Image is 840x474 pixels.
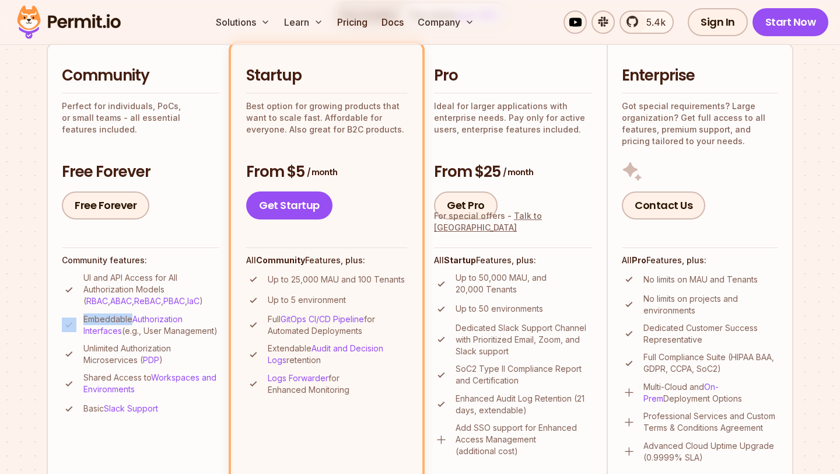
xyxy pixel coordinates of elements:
[281,314,364,324] a: GitOps CI/CD Pipeline
[622,255,778,266] h4: All Features, plus:
[456,393,593,416] p: Enhanced Audit Log Retention (21 days, extendable)
[332,11,372,34] a: Pricing
[268,313,407,337] p: Full for Automated Deployments
[268,343,383,365] a: Audit and Decision Logs
[83,403,158,414] p: Basic
[643,322,778,346] p: Dedicated Customer Success Representative
[12,2,126,42] img: Permit logo
[83,372,219,395] p: Shared Access to
[268,294,346,306] p: Up to 5 environment
[622,191,705,219] a: Contact Us
[268,372,407,396] p: for Enhanced Monitoring
[268,343,407,366] p: Extendable retention
[268,274,405,285] p: Up to 25,000 MAU and 100 Tenants
[187,296,199,306] a: IaC
[110,296,132,306] a: ABAC
[246,65,407,86] h2: Startup
[643,440,778,463] p: Advanced Cloud Uptime Upgrade (0.9999% SLA)
[246,100,407,135] p: Best option for growing products that want to scale fast. Affordable for everyone. Also great for...
[377,11,408,34] a: Docs
[622,100,778,147] p: Got special requirements? Large organization? Get full access to all features, premium support, a...
[643,410,778,434] p: Professional Services and Custom Terms & Conditions Agreement
[83,314,183,336] a: Authorization Interfaces
[279,11,328,34] button: Learn
[163,296,185,306] a: PBAC
[246,191,332,219] a: Get Startup
[643,351,778,375] p: Full Compliance Suite (HIPAA BAA, GDPR, CCPA, SoC2)
[211,11,275,34] button: Solutions
[643,274,758,285] p: No limits on MAU and Tenants
[688,8,748,36] a: Sign In
[643,382,719,403] a: On-Prem
[456,303,543,315] p: Up to 50 environments
[256,255,305,265] strong: Community
[134,296,161,306] a: ReBAC
[268,373,328,383] a: Logs Forwarder
[62,100,219,135] p: Perfect for individuals, PoCs, or small teams - all essential features included.
[434,255,593,266] h4: All Features, plus:
[246,255,407,266] h4: All Features, plus:
[456,363,593,386] p: SoC2 Type II Compliance Report and Certification
[143,355,159,365] a: PDP
[307,166,337,178] span: / month
[104,403,158,413] a: Slack Support
[83,343,219,366] p: Unlimited Authorization Microservices ( )
[62,65,219,86] h2: Community
[456,322,593,357] p: Dedicated Slack Support Channel with Prioritized Email, Zoom, and Slack support
[643,293,778,316] p: No limits on projects and environments
[434,162,593,183] h3: From $25
[86,296,108,306] a: RBAC
[62,191,149,219] a: Free Forever
[434,100,593,135] p: Ideal for larger applications with enterprise needs. Pay only for active users, enterprise featur...
[434,210,593,233] div: For special offers -
[639,15,666,29] span: 5.4k
[503,166,533,178] span: / month
[83,272,219,307] p: UI and API Access for All Authorization Models ( , , , , )
[62,162,219,183] h3: Free Forever
[456,272,593,295] p: Up to 50,000 MAU, and 20,000 Tenants
[246,162,407,183] h3: From $5
[456,422,593,457] p: Add SSO support for Enhanced Access Management (additional cost)
[83,313,219,337] p: Embeddable (e.g., User Management)
[619,11,674,34] a: 5.4k
[622,65,778,86] h2: Enterprise
[632,255,646,265] strong: Pro
[752,8,829,36] a: Start Now
[444,255,476,265] strong: Startup
[413,11,479,34] button: Company
[643,381,778,405] p: Multi-Cloud and Deployment Options
[434,65,593,86] h2: Pro
[62,255,219,266] h4: Community features:
[434,191,498,219] a: Get Pro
